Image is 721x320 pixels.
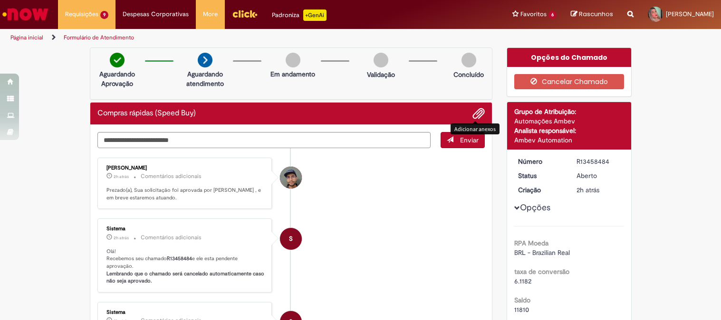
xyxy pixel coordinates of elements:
[94,69,140,88] p: Aguardando Aprovação
[579,9,613,19] span: Rascunhos
[65,9,98,19] span: Requisições
[514,126,624,135] div: Analista responsável:
[514,305,529,314] span: 11810
[114,174,129,179] time: 28/08/2025 15:02:20
[7,29,473,47] ul: Trilhas de página
[1,5,50,24] img: ServiceNow
[577,185,621,195] div: 28/08/2025 15:01:22
[198,53,212,67] img: arrow-next.png
[167,255,192,262] b: R13458484
[507,48,631,67] div: Opções do Chamado
[182,69,228,88] p: Aguardando atendimento
[520,9,547,19] span: Favoritos
[106,310,265,315] div: Sistema
[289,227,293,250] span: S
[106,226,265,232] div: Sistema
[270,69,315,79] p: Em andamento
[114,235,129,241] time: 28/08/2025 15:01:34
[114,174,129,179] span: 2h atrás
[451,123,500,134] div: Adicionar anexos
[441,132,485,148] button: Enviar
[97,109,196,118] h2: Compras rápidas (Speed Buy) Histórico de tíquete
[106,187,265,201] p: Prezado(a), Sua solicitação foi aprovada por [PERSON_NAME] , e em breve estaremos atuando.
[106,248,265,285] p: Olá! Recebemos seu chamado e ele esta pendente aprovação.
[100,11,108,19] span: 9
[303,9,327,21] p: +GenAi
[514,135,624,145] div: Ambev Automation
[511,171,569,180] dt: Status
[203,9,218,19] span: More
[577,171,621,180] div: Aberto
[114,235,129,241] span: 2h atrás
[97,132,431,148] textarea: Digite sua mensagem aqui...
[374,53,388,67] img: img-circle-grey.png
[514,248,570,257] span: BRL - Brazilian Real
[106,165,265,171] div: [PERSON_NAME]
[64,34,134,41] a: Formulário de Atendimento
[280,167,302,188] div: Joao Victor Soares De Assuncao Santos
[286,53,300,67] img: img-circle-grey.png
[511,185,569,195] dt: Criação
[123,9,189,19] span: Despesas Corporativas
[453,70,484,79] p: Concluído
[232,7,258,21] img: click_logo_yellow_360x200.png
[577,157,621,166] div: R13458484
[514,107,624,116] div: Grupo de Atribuição:
[548,11,557,19] span: 6
[472,107,485,120] button: Adicionar anexos
[367,70,395,79] p: Validação
[141,234,202,242] small: Comentários adicionais
[10,34,43,41] a: Página inicial
[511,157,569,166] dt: Número
[514,239,548,247] b: RPA Moeda
[514,74,624,89] button: Cancelar Chamado
[666,10,714,18] span: [PERSON_NAME]
[577,186,599,194] time: 28/08/2025 15:01:22
[141,172,202,180] small: Comentários adicionais
[514,296,530,304] b: Saldo
[460,136,479,144] span: Enviar
[514,116,624,126] div: Automações Ambev
[461,53,476,67] img: img-circle-grey.png
[571,10,613,19] a: Rascunhos
[280,228,302,250] div: System
[110,53,125,67] img: check-circle-green.png
[106,270,266,285] b: Lembrando que o chamado será cancelado automaticamente caso não seja aprovado.
[514,277,531,285] span: 6.1182
[577,186,599,194] span: 2h atrás
[514,267,569,276] b: taxa de conversão
[272,9,327,21] div: Padroniza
